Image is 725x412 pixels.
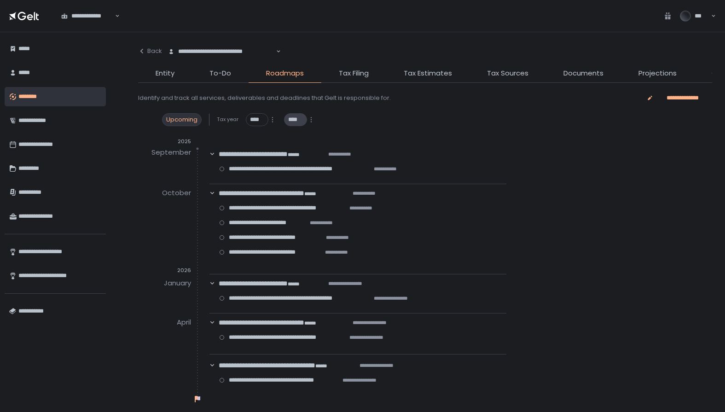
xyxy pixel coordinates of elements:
[339,68,369,79] span: Tax Filing
[138,47,162,55] div: Back
[138,138,191,145] div: 2025
[138,267,191,274] div: 2026
[162,41,281,62] div: Search for option
[487,68,528,79] span: Tax Sources
[638,68,677,79] span: Projections
[138,94,391,102] div: Identify and track all services, deliverables and deadlines that Gelt is responsible for.
[177,315,191,330] div: April
[151,145,191,160] div: September
[209,68,231,79] span: To-Do
[563,68,603,79] span: Documents
[156,68,174,79] span: Entity
[162,186,191,200] div: October
[266,68,304,79] span: Roadmaps
[217,116,238,123] span: Tax year
[162,113,202,126] div: Upcoming
[138,41,162,61] button: Back
[404,68,452,79] span: Tax Estimates
[55,6,120,26] div: Search for option
[164,276,191,290] div: January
